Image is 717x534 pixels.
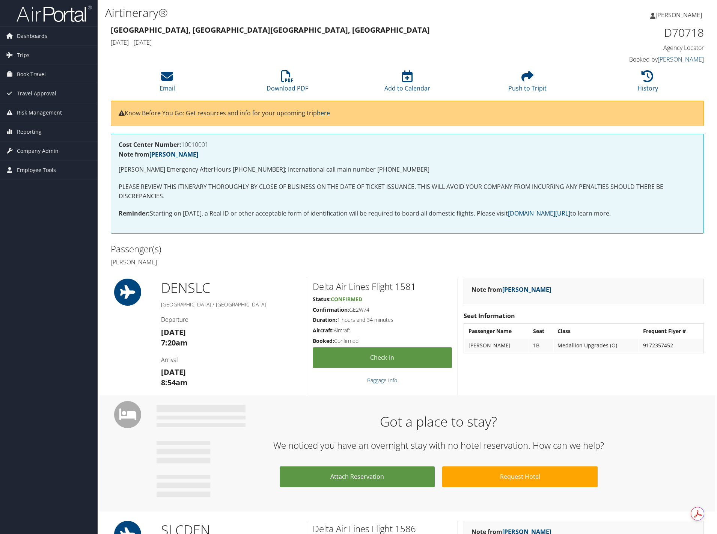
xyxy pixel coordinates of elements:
strong: Duration: [313,316,337,323]
span: Reporting [17,122,42,141]
strong: [DATE] [161,367,186,377]
h5: [GEOGRAPHIC_DATA] / [GEOGRAPHIC_DATA] [161,301,301,308]
h4: Agency Locator [564,44,704,52]
th: Seat [529,324,553,338]
h5: 1 hours and 34 minutes [313,316,452,324]
p: Starting on [DATE], a Real ID or other acceptable form of identification will be required to boar... [119,209,696,219]
span: Book Travel [17,65,46,84]
strong: [DATE] [161,327,186,337]
span: [PERSON_NAME] [655,11,702,19]
a: History [637,74,658,92]
h1: Got a place to stay? [162,412,715,431]
h4: Booked by [564,55,704,63]
strong: Confirmation: [313,306,349,313]
a: [PERSON_NAME] [149,150,198,158]
span: Confirmed [331,296,362,303]
td: [PERSON_NAME] [465,339,529,352]
h1: DEN SLC [161,279,301,297]
strong: Status: [313,296,331,303]
a: [PERSON_NAME] [502,285,551,294]
a: Check-in [313,347,452,368]
td: Medallion Upgrades (O) [554,339,639,352]
h4: Departure [161,315,301,324]
strong: Seat Information [464,312,515,320]
span: Risk Management [17,103,62,122]
h5: GE2W74 [313,306,452,314]
img: airportal-logo.png [17,5,92,23]
p: Know Before You Go: Get resources and info for your upcoming trip [119,109,696,118]
strong: Aircraft: [313,327,334,334]
strong: Note from [471,285,551,294]
h2: Delta Air Lines Flight 1581 [313,280,452,293]
strong: Cost Center Number: [119,140,181,149]
th: Frequent Flyer # [639,324,703,338]
span: Employee Tools [17,161,56,180]
h4: [PERSON_NAME] [111,258,402,266]
h2: We noticed you have an overnight stay with no hotel reservation. How can we help? [162,439,715,452]
strong: 7:20am [161,338,188,348]
h2: Passenger(s) [111,243,402,255]
strong: [GEOGRAPHIC_DATA], [GEOGRAPHIC_DATA] [GEOGRAPHIC_DATA], [GEOGRAPHIC_DATA] [111,25,430,35]
h5: Aircraft [313,327,452,334]
span: Travel Approval [17,84,56,103]
th: Passenger Name [465,324,529,338]
a: [PERSON_NAME] [650,4,709,26]
strong: 8:54am [161,377,188,388]
p: [PERSON_NAME] Emergency AfterHours [PHONE_NUMBER]; International call main number [PHONE_NUMBER] [119,165,696,175]
a: here [317,109,330,117]
strong: Booked: [313,337,334,344]
a: Email [160,74,175,92]
span: Company Admin [17,142,59,160]
a: Add to Calendar [384,74,430,92]
h4: 10010001 [119,142,696,148]
a: Request Hotel [442,466,597,487]
h4: Arrival [161,356,301,364]
td: 9172357452 [639,339,703,352]
strong: Note from [119,150,198,158]
h4: [DATE] - [DATE] [111,38,553,47]
h5: Confirmed [313,337,452,345]
strong: Reminder: [119,209,150,217]
a: Baggage Info [367,377,397,384]
a: Push to Tripit [508,74,547,92]
td: 1B [529,339,553,352]
a: Download PDF [267,74,308,92]
p: PLEASE REVIEW THIS ITINERARY THOROUGHLY BY CLOSE OF BUSINESS ON THE DATE OF TICKET ISSUANCE. THIS... [119,182,696,201]
span: Dashboards [17,27,47,45]
a: [PERSON_NAME] [658,55,704,63]
th: Class [554,324,639,338]
a: [DOMAIN_NAME][URL] [508,209,570,217]
a: Attach Reservation [280,466,435,487]
h1: Airtinerary® [105,5,508,21]
span: Trips [17,46,30,65]
h1: D70718 [564,25,704,41]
